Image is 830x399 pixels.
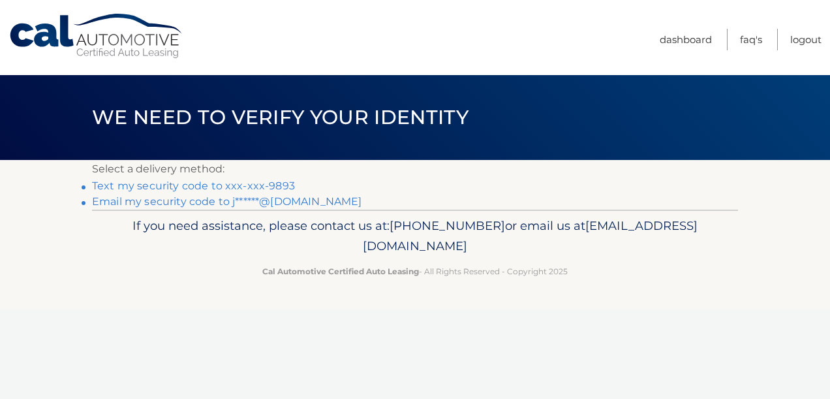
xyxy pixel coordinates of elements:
a: Email my security code to j******@[DOMAIN_NAME] [92,195,362,208]
a: Text my security code to xxx-xxx-9893 [92,180,295,192]
a: Cal Automotive [8,13,185,59]
strong: Cal Automotive Certified Auto Leasing [262,266,419,276]
span: [PHONE_NUMBER] [390,218,505,233]
a: Logout [790,29,822,50]
a: FAQ's [740,29,762,50]
a: Dashboard [660,29,712,50]
p: - All Rights Reserved - Copyright 2025 [100,264,730,278]
p: Select a delivery method: [92,160,738,178]
span: We need to verify your identity [92,105,469,129]
p: If you need assistance, please contact us at: or email us at [100,215,730,257]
